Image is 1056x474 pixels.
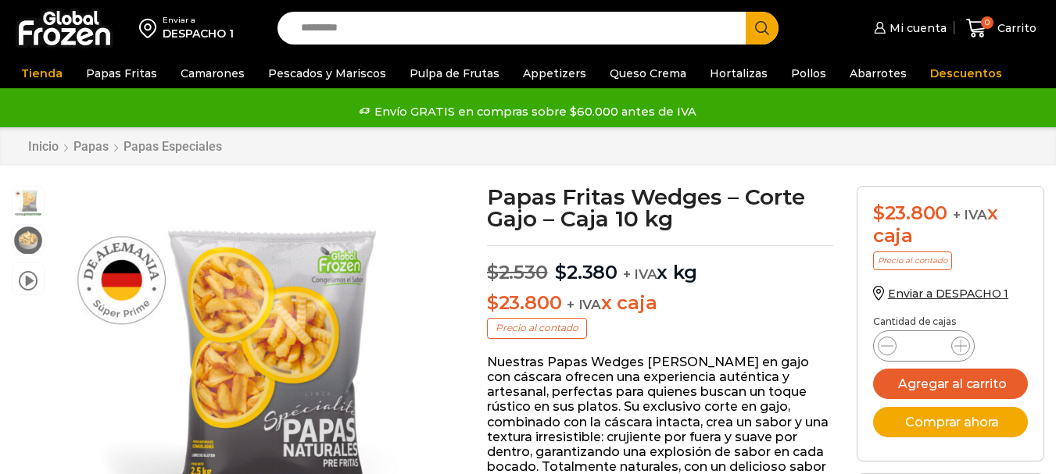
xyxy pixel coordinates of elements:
a: Queso Crema [602,59,694,88]
span: + IVA [623,266,657,282]
bdi: 2.380 [555,261,617,283]
span: $ [555,261,567,283]
p: Precio al contado [873,251,952,270]
a: Hortalizas [702,59,775,88]
span: + IVA [953,207,987,223]
div: x caja [873,202,1028,248]
a: Papas Especiales [123,139,223,154]
span: 0 [981,16,993,29]
a: Papas [73,139,109,154]
p: x kg [487,245,833,284]
button: Comprar ahora [873,407,1028,437]
button: Agregar al carrito [873,369,1028,399]
a: Pollos [783,59,834,88]
a: Pescados y Mariscos [260,59,394,88]
p: Cantidad de cajas [873,316,1028,327]
a: Appetizers [515,59,594,88]
input: Product quantity [909,335,939,357]
h1: Papas Fritas Wedges – Corte Gajo – Caja 10 kg [487,186,833,230]
span: Enviar a DESPACHO 1 [888,287,1008,301]
img: address-field-icon.svg [139,15,163,41]
p: x caja [487,292,833,315]
span: $ [487,291,499,314]
p: Precio al contado [487,318,587,338]
div: Enviar a [163,15,234,26]
span: Carrito [993,20,1036,36]
span: gajos [13,225,44,256]
div: DESPACHO 1 [163,26,234,41]
a: Enviar a DESPACHO 1 [873,287,1008,301]
a: Descuentos [922,59,1010,88]
span: Mi cuenta [886,20,947,36]
a: Camarones [173,59,252,88]
bdi: 23.800 [873,201,947,224]
bdi: 2.530 [487,261,548,283]
span: $ [873,201,885,224]
a: Papas Fritas [78,59,165,88]
a: 0 Carrito [962,10,1040,47]
a: Pulpa de Frutas [402,59,507,88]
button: Search button [746,12,779,45]
a: Mi cuenta [870,12,947,44]
bdi: 23.800 [487,291,561,314]
nav: Breadcrumb [27,139,223,154]
span: $ [487,261,499,283]
a: Abarrotes [842,59,915,88]
span: + IVA [567,297,601,312]
span: papas-wedges [13,187,44,218]
a: Inicio [27,139,59,154]
a: Tienda [13,59,70,88]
